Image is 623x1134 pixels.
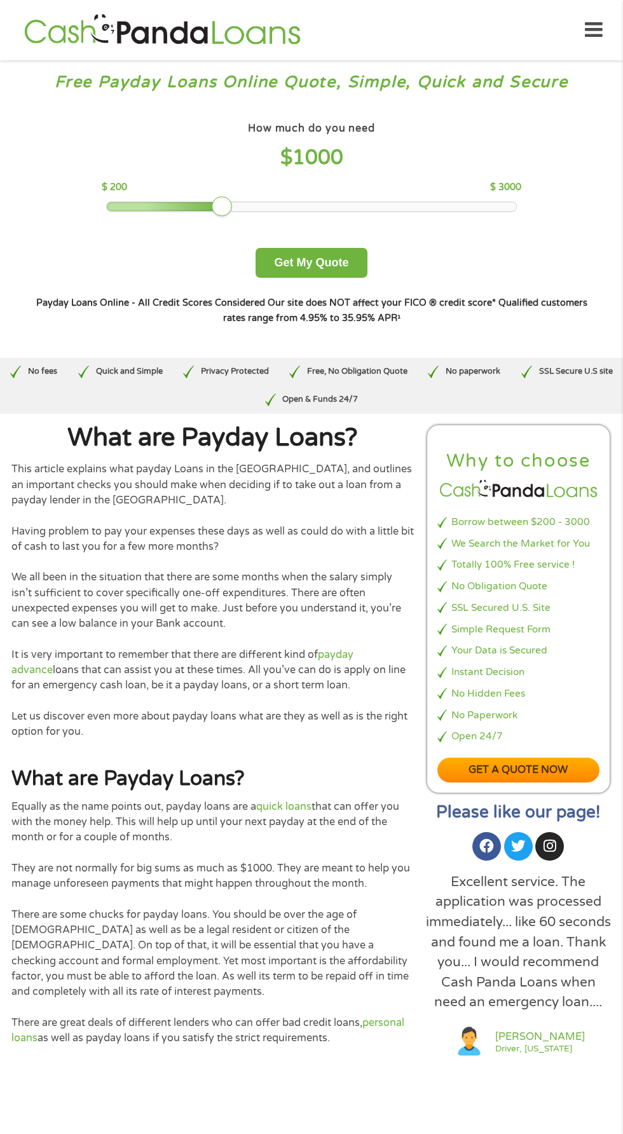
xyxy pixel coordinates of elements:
[292,146,343,170] span: 1000
[11,524,414,555] p: Having problem to pay your expenses these days as well as could do with a little bit of cash to l...
[102,145,521,171] h4: $
[437,536,599,551] li: We Search the Market for You
[201,365,269,378] p: Privacy Protected
[96,365,163,378] p: Quick and Simple
[11,1015,414,1046] p: There are great deals of different lenders who can offer bad credit loans, as well as payday loan...
[223,297,587,324] strong: Qualified customers rates range from 4.95% to 35.95% APR¹
[256,248,367,278] button: Get My Quote
[539,365,613,378] p: SSL Secure U.S site
[495,1044,585,1053] a: Driver, [US_STATE]
[437,579,599,594] li: No Obligation Quote
[11,861,414,892] p: They are not normally for big sums as much as $1000. They are meant to help you manage unforeseen...
[282,393,358,406] p: Open & Funds 24/7
[307,365,407,378] p: Free, No Obligation Quote
[268,297,496,308] strong: Our site does NOT affect your FICO ® credit score*
[20,12,304,48] img: GetLoanNow Logo
[248,122,375,135] h4: How much do you need
[102,181,127,195] p: $ 200
[11,709,414,740] p: Let us discover even more about payday loans what are they as well as is the right option for you.
[11,907,414,1000] p: There are some chucks for payday loans. You should be over the age of [DEMOGRAPHIC_DATA] as well ...
[490,181,521,195] p: $ 3000
[437,729,599,744] li: Open 24/7
[11,570,414,631] p: We all been in the situation that there are some months when the salary simply isn’t sufficient t...
[437,758,599,782] a: Get a quote now
[437,708,599,723] li: No Paperwork
[11,461,414,508] p: This article explains what payday Loans in the [GEOGRAPHIC_DATA], and outlines an important check...
[256,800,311,813] a: quick loans
[437,665,599,680] li: Instant Decision
[11,72,612,93] h3: Free Payday Loans Online Quote, Simple, Quick and Secure
[425,1072,612,1130] img: Payday loans now
[425,804,612,821] h2: Please like our page!​
[437,643,599,658] li: Your Data is Secured
[437,601,599,615] li: SSL Secured U.S. Site
[11,647,414,693] p: It is very important to remember that there are different kind of loans that can assist you at th...
[11,766,414,792] h2: What are Payday Loans?
[495,1029,585,1044] a: [PERSON_NAME]
[36,297,265,308] strong: Payday Loans Online - All Credit Scores Considered
[446,365,500,378] p: No paperwork
[437,622,599,637] li: Simple Request Form
[437,515,599,529] li: Borrow between $200 - 3000
[437,557,599,572] li: Totally 100% Free service !
[425,872,612,1013] div: Excellent service. The application was processed immediately... like 60 seconds and found me a lo...
[28,365,57,378] p: No fees
[437,687,599,701] li: No Hidden Fees
[11,425,414,451] h1: What are Payday Loans?
[437,449,599,473] h2: Why to choose
[11,799,414,845] p: Equally as the name points out, payday loans are a that can offer you with the money help. This w...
